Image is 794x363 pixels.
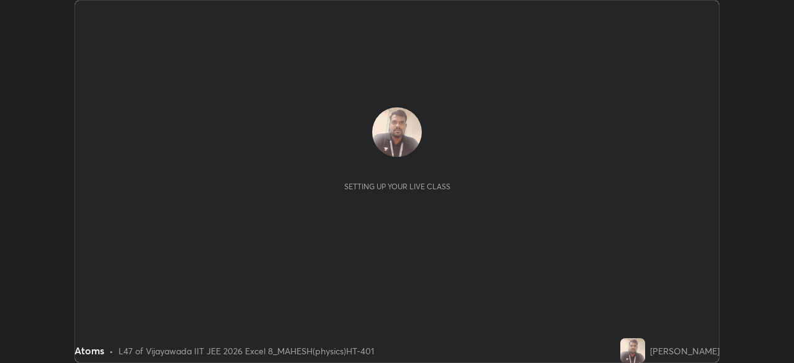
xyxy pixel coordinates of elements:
img: f7dda54eb330425e940b2529e69b6b73.jpg [620,338,645,363]
img: f7dda54eb330425e940b2529e69b6b73.jpg [372,107,422,157]
div: L47 of Vijayawada IIT JEE 2026 Excel 8_MAHESH(physics)HT-401 [118,344,374,357]
div: Atoms [74,343,104,358]
div: [PERSON_NAME] [650,344,720,357]
div: Setting up your live class [344,182,450,191]
div: • [109,344,114,357]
